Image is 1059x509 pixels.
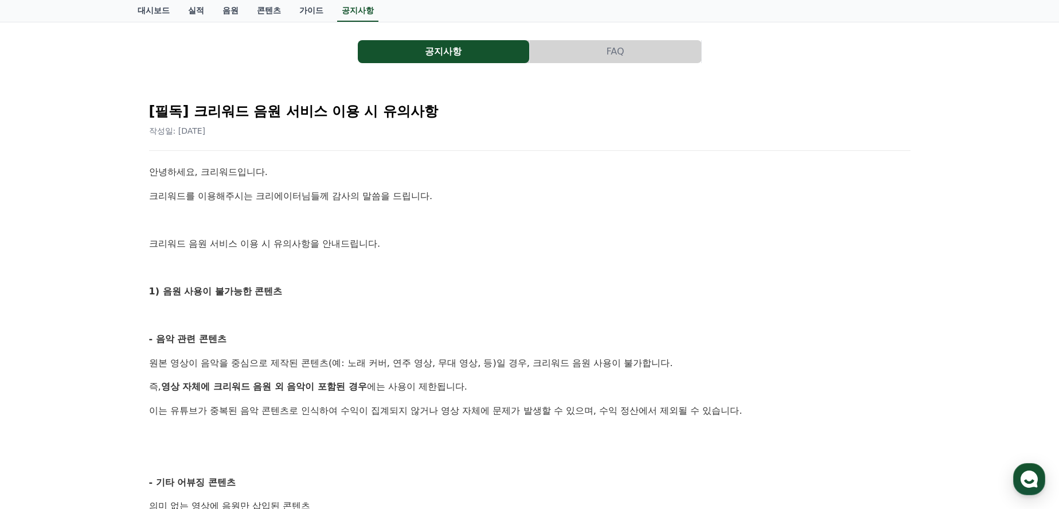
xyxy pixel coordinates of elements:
[149,286,283,297] strong: 1) 음원 사용이 불가능한 콘텐츠
[148,364,220,393] a: 설정
[149,403,910,418] p: 이는 유튜브가 중복된 음악 콘텐츠로 인식하여 수익이 집계되지 않거나 영상 자체에 문제가 발생할 수 있으며, 수익 정산에서 제외될 수 있습니다.
[358,40,530,63] a: 공지사항
[530,40,701,63] button: FAQ
[3,364,76,393] a: 홈
[36,381,43,390] span: 홈
[530,40,702,63] a: FAQ
[149,102,910,121] h2: [필독] 크리워드 음원 서비스 이용 시 유의사항
[177,381,191,390] span: 설정
[149,477,236,488] strong: - 기타 어뷰징 콘텐츠
[149,356,910,371] p: 원본 영상이 음악을 중심으로 제작된 콘텐츠(예: 노래 커버, 연주 영상, 무대 영상, 등)일 경우, 크리워드 음원 사용이 불가합니다.
[76,364,148,393] a: 대화
[149,165,910,180] p: 안녕하세요, 크리워드입니다.
[149,333,226,344] strong: - 음악 관련 콘텐츠
[358,40,529,63] button: 공지사항
[149,379,910,394] p: 즉, 에는 사용이 제한됩니다.
[149,189,910,204] p: 크리워드를 이용해주시는 크리에이터님들께 감사의 말씀을 드립니다.
[149,236,910,251] p: 크리워드 음원 서비스 이용 시 유의사항을 안내드립니다.
[161,381,367,392] strong: 영상 자체에 크리워드 음원 외 음악이 포함된 경우
[105,382,119,391] span: 대화
[149,126,206,135] span: 작성일: [DATE]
